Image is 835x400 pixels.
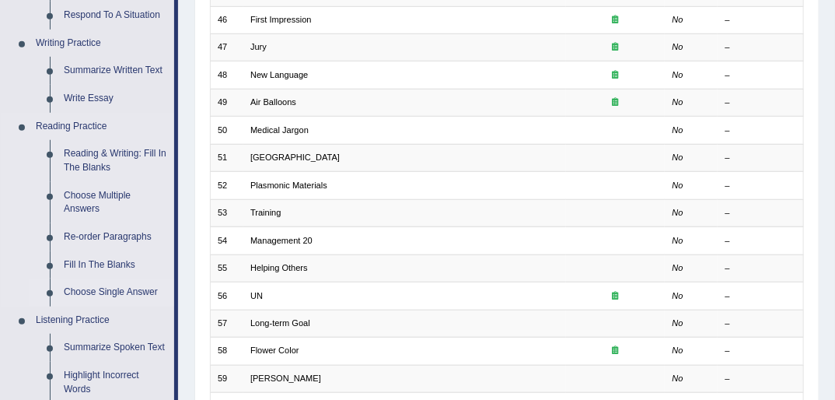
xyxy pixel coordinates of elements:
a: Listening Practice [29,307,174,335]
div: Exam occurring question [573,290,658,303]
a: Writing Practice [29,30,174,58]
div: – [725,180,796,192]
a: Jury [250,42,267,51]
a: Air Balloons [250,97,296,107]
em: No [673,42,683,51]
div: – [725,14,796,26]
a: Helping Others [250,263,308,272]
div: – [725,373,796,385]
a: Summarize Written Text [57,57,174,85]
td: 54 [210,227,243,254]
em: No [673,181,683,190]
td: 50 [210,117,243,144]
a: Reading & Writing: Fill In The Blanks [57,140,174,181]
a: Plasmonic Materials [250,181,327,190]
td: 51 [210,144,243,171]
td: 55 [210,254,243,282]
a: Medical Jargon [250,125,309,135]
a: Choose Single Answer [57,279,174,307]
div: – [725,290,796,303]
div: Exam occurring question [573,69,658,82]
a: First Impression [250,15,312,24]
a: Write Essay [57,85,174,113]
td: 46 [210,6,243,33]
a: Long-term Goal [250,318,310,328]
div: – [725,345,796,357]
em: No [673,153,683,162]
em: No [673,70,683,79]
a: Training [250,208,281,217]
a: Flower Color [250,346,299,355]
td: 57 [210,310,243,337]
td: 49 [210,89,243,116]
div: – [725,262,796,275]
a: Management 20 [250,236,313,245]
a: Reading Practice [29,113,174,141]
div: – [725,96,796,109]
a: Re-order Paragraphs [57,223,174,251]
em: No [673,346,683,355]
a: Respond To A Situation [57,2,174,30]
td: 47 [210,33,243,61]
em: No [673,374,683,383]
a: UN [250,291,263,300]
a: [PERSON_NAME] [250,374,321,383]
div: – [725,152,796,164]
em: No [673,208,683,217]
td: 59 [210,365,243,392]
div: Exam occurring question [573,41,658,54]
a: [GEOGRAPHIC_DATA] [250,153,340,162]
div: Exam occurring question [573,14,658,26]
div: – [725,235,796,247]
div: Exam occurring question [573,345,658,357]
em: No [673,318,683,328]
div: – [725,69,796,82]
div: Exam occurring question [573,96,658,109]
em: No [673,263,683,272]
a: Summarize Spoken Text [57,334,174,362]
td: 56 [210,282,243,310]
em: No [673,125,683,135]
em: No [673,236,683,245]
td: 58 [210,338,243,365]
a: Choose Multiple Answers [57,182,174,223]
td: 48 [210,61,243,89]
em: No [673,97,683,107]
em: No [673,291,683,300]
a: Fill In The Blanks [57,251,174,279]
em: No [673,15,683,24]
td: 52 [210,172,243,199]
div: – [725,207,796,219]
div: – [725,41,796,54]
td: 53 [210,199,243,226]
div: – [725,125,796,137]
div: – [725,318,796,330]
a: New Language [250,70,308,79]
